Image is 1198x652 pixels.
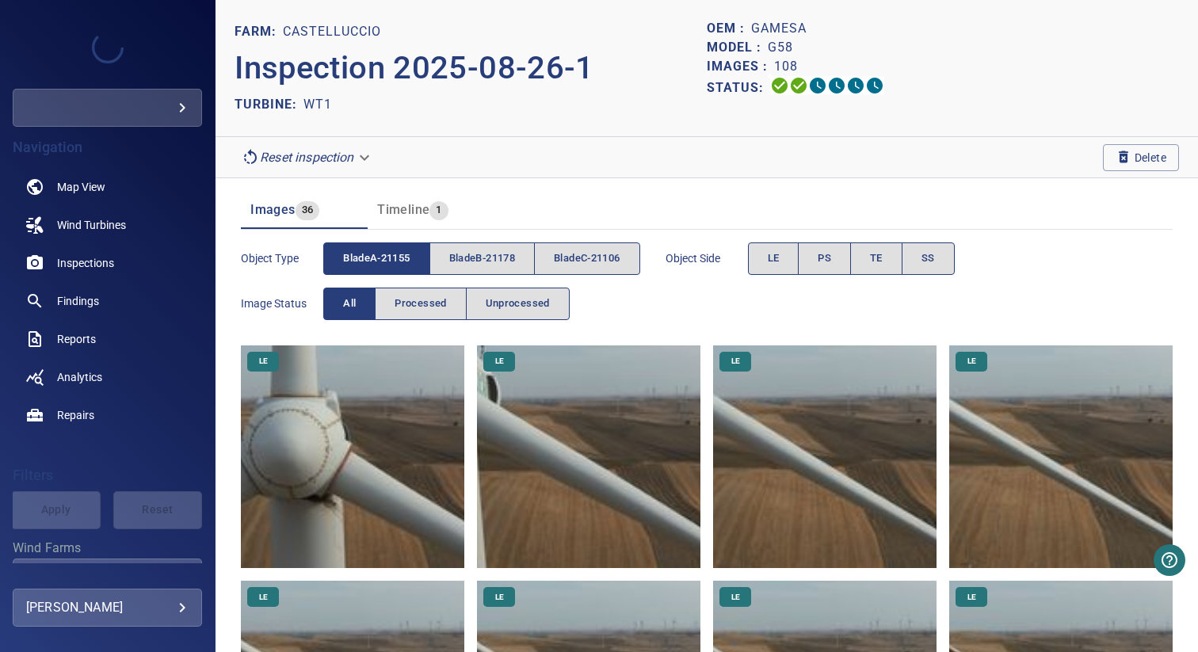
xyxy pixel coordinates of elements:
p: FARM: [235,22,283,41]
span: Analytics [57,369,102,385]
span: SS [921,250,935,268]
span: Object Side [666,250,748,266]
button: All [323,288,376,320]
a: findings noActive [13,282,202,320]
span: bladeB-21178 [449,250,515,268]
div: Wind Farms [13,559,202,597]
a: inspections noActive [13,244,202,282]
span: LE [250,356,277,367]
p: Gamesa [751,19,807,38]
span: LE [722,356,750,367]
span: LE [958,592,986,603]
svg: Data Formatted 100% [789,76,808,95]
p: WT1 [303,95,332,114]
button: TE [850,242,902,275]
span: Object type [241,250,323,266]
span: bladeC-21106 [554,250,620,268]
svg: Selecting 0% [808,76,827,95]
a: repairs noActive [13,396,202,434]
span: 1 [429,201,448,219]
svg: ML Processing 0% [827,76,846,95]
button: bladeB-21178 [429,242,535,275]
a: reports noActive [13,320,202,358]
svg: Classification 0% [865,76,884,95]
span: Unprocessed [486,295,550,313]
span: LE [768,250,780,268]
button: Delete [1103,144,1179,171]
div: imageStatus [323,288,570,320]
svg: Matching 0% [846,76,865,95]
span: Delete [1116,149,1166,166]
span: LE [486,592,513,603]
div: [PERSON_NAME] [26,595,189,620]
p: G58 [768,38,793,57]
button: Processed [375,288,466,320]
div: comantursiemensserviceitaly [13,89,202,127]
button: SS [902,242,955,275]
span: TE [870,250,883,268]
button: LE [748,242,799,275]
span: Reports [57,331,96,347]
a: map noActive [13,168,202,206]
button: PS [798,242,851,275]
svg: Uploading 100% [770,76,789,95]
h4: Filters [13,467,202,483]
button: bladeA-21155 [323,242,429,275]
p: Model : [707,38,768,57]
p: Inspection 2025-08-26-1 [235,44,707,92]
button: Unprocessed [466,288,570,320]
span: LE [958,356,986,367]
span: Map View [57,179,105,195]
span: All [343,295,356,313]
span: LE [722,592,750,603]
a: analytics noActive [13,358,202,396]
div: Reset inspection [235,143,379,171]
p: Images : [707,57,774,76]
p: Castelluccio [283,22,381,41]
span: Image Status [241,295,323,311]
p: OEM : [707,19,751,38]
span: bladeA-21155 [343,250,410,268]
span: LE [250,592,277,603]
span: Repairs [57,407,94,423]
button: bladeC-21106 [534,242,639,275]
span: Wind Turbines [57,217,126,233]
p: 108 [774,57,798,76]
span: Inspections [57,255,114,271]
span: 36 [296,201,320,219]
label: Wind Farms [13,542,202,555]
h4: Navigation [13,139,202,155]
span: Findings [57,293,99,309]
p: Status: [707,76,770,99]
span: PS [818,250,831,268]
p: TURBINE: [235,95,303,114]
div: objectType [323,242,639,275]
em: Reset inspection [260,150,353,165]
span: Images [250,202,295,217]
div: objectSide [748,242,955,275]
a: windturbines noActive [13,206,202,244]
span: LE [486,356,513,367]
span: Timeline [377,202,429,217]
span: Processed [395,295,446,313]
